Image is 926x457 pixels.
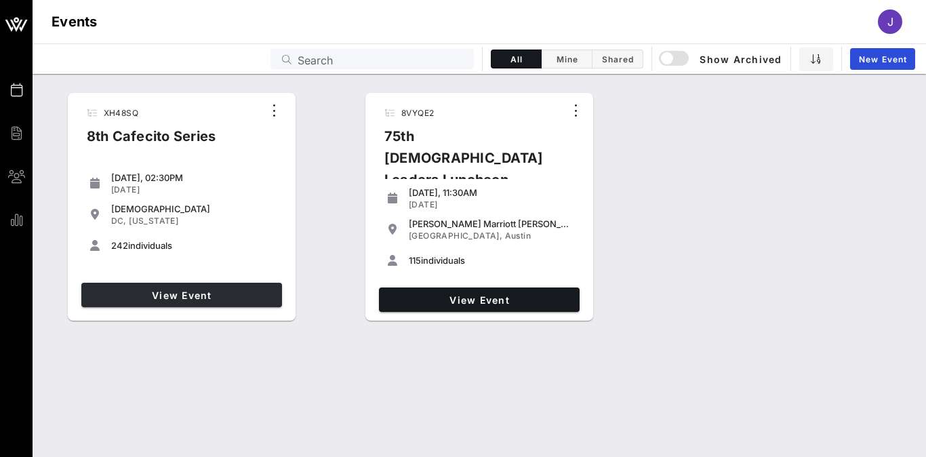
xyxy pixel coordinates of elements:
[111,172,277,183] div: [DATE], 02:30PM
[81,283,282,307] a: View Event
[592,49,643,68] button: Shared
[111,203,277,214] div: [DEMOGRAPHIC_DATA]
[858,54,907,64] span: New Event
[401,108,434,118] span: 8VYQE2
[660,47,782,71] button: Show Archived
[550,54,584,64] span: Mine
[409,231,502,241] span: [GEOGRAPHIC_DATA],
[878,9,902,34] div: J
[129,216,178,226] span: [US_STATE]
[409,255,421,266] span: 115
[379,287,580,312] a: View Event
[409,218,574,229] div: [PERSON_NAME] Marriott [PERSON_NAME]
[104,108,138,118] span: XH48SQ
[505,231,531,241] span: Austin
[384,294,574,306] span: View Event
[601,54,635,64] span: Shared
[409,199,574,210] div: [DATE]
[491,49,542,68] button: All
[111,184,277,195] div: [DATE]
[409,187,574,198] div: [DATE], 11:30AM
[111,240,128,251] span: 242
[542,49,592,68] button: Mine
[52,11,98,33] h1: Events
[661,51,782,67] span: Show Archived
[850,48,915,70] a: New Event
[111,240,277,251] div: individuals
[374,125,565,223] div: 75th [DEMOGRAPHIC_DATA] Leaders Luncheon Series
[887,15,893,28] span: J
[111,216,127,226] span: DC,
[87,290,277,301] span: View Event
[76,125,227,158] div: 8th Cafecito Series
[500,54,533,64] span: All
[409,255,574,266] div: individuals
